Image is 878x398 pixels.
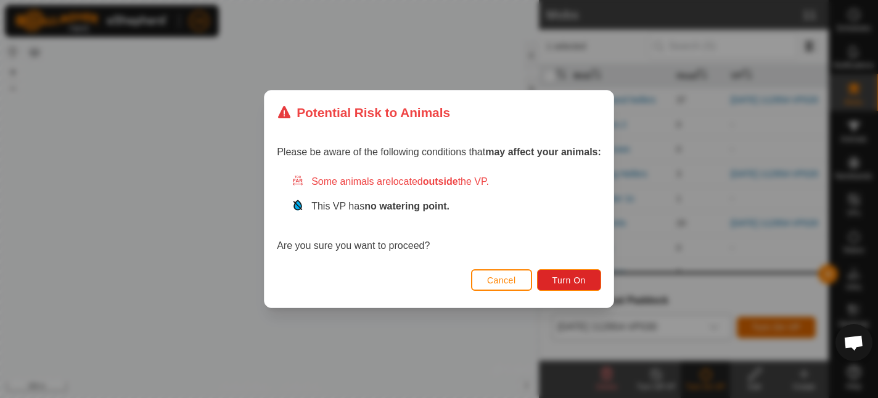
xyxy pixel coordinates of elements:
[471,269,532,291] button: Cancel
[552,275,586,285] span: Turn On
[277,147,601,157] span: Please be aware of the following conditions that
[311,201,449,211] span: This VP has
[292,174,601,189] div: Some animals are
[835,324,872,361] div: Open chat
[277,174,601,253] div: Are you sure you want to proceed?
[364,201,449,211] strong: no watering point.
[537,269,601,291] button: Turn On
[391,176,489,187] span: located the VP.
[485,147,601,157] strong: may affect your animals:
[423,176,458,187] strong: outside
[277,103,450,122] div: Potential Risk to Animals
[487,275,516,285] span: Cancel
